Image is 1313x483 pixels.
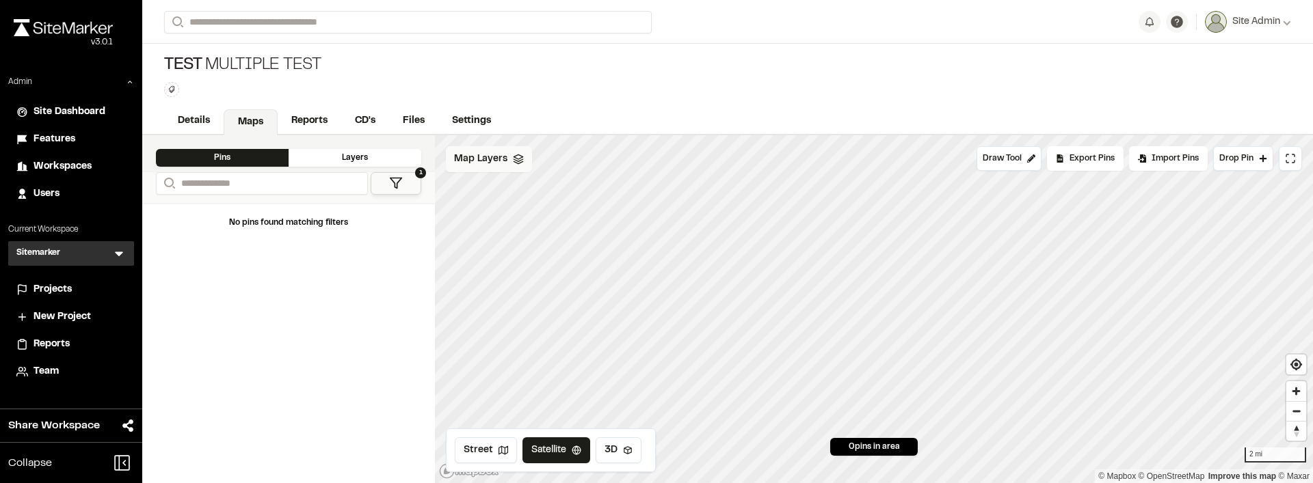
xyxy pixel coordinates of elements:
button: Site Admin [1205,11,1291,33]
a: New Project [16,309,126,325]
button: Street [455,437,517,463]
span: Projects [34,282,72,297]
canvas: Map [435,135,1313,483]
a: Features [16,132,126,147]
div: 2 mi [1245,447,1306,463]
div: Oh geez...please don't... [14,36,113,49]
button: Drop Pin [1213,146,1273,171]
p: Current Workspace [8,223,134,236]
button: Draw Tool [977,146,1042,171]
span: Reports [34,337,70,352]
span: Map Layers [454,152,507,167]
button: Search [156,172,181,195]
div: Pins [156,149,289,167]
img: rebrand.png [14,19,113,36]
a: Team [16,364,126,379]
span: 0 pins in area [849,441,900,453]
span: Draw Tool [983,152,1022,165]
a: Maps [224,109,278,135]
button: 1 [371,172,421,195]
span: Features [34,132,75,147]
span: Export Pins [1070,152,1115,165]
span: Import Pins [1152,152,1199,165]
div: Layers [289,149,421,167]
a: Files [389,108,438,134]
h3: Sitemarker [16,247,60,260]
a: Mapbox [1098,471,1136,481]
span: Workspaces [34,159,92,174]
button: Zoom in [1286,381,1306,401]
button: Reset bearing to north [1286,421,1306,441]
span: Reset bearing to north [1286,422,1306,441]
button: 3D [596,437,641,463]
a: Mapbox logo [439,463,499,479]
span: No pins found matching filters [229,219,348,226]
a: Maxar [1278,471,1310,481]
div: No pins available to export [1047,146,1124,171]
a: Projects [16,282,126,297]
span: Share Workspace [8,417,100,434]
span: Zoom out [1286,402,1306,421]
span: Team [34,364,59,379]
button: Find my location [1286,355,1306,374]
button: Zoom out [1286,401,1306,421]
a: Users [16,187,126,202]
img: User [1205,11,1227,33]
a: Details [164,108,224,134]
a: Map feedback [1208,471,1276,481]
button: Satellite [522,437,590,463]
span: New Project [34,309,91,325]
button: Edit Tags [164,82,179,97]
a: Reports [278,108,341,134]
div: Import Pins into your project [1129,146,1208,171]
span: 1 [415,167,426,178]
a: Settings [438,108,505,134]
a: OpenStreetMap [1139,471,1205,481]
span: Site Admin [1232,14,1280,29]
a: CD's [341,108,389,134]
span: Drop Pin [1219,152,1254,165]
a: Workspaces [16,159,126,174]
a: Reports [16,337,126,352]
a: Site Dashboard [16,105,126,120]
span: Collapse [8,455,52,471]
span: Site Dashboard [34,105,105,120]
div: Multiple Test [164,55,321,77]
p: Admin [8,76,32,88]
span: Users [34,187,59,202]
span: Test [164,55,202,77]
button: Search [164,11,189,33]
